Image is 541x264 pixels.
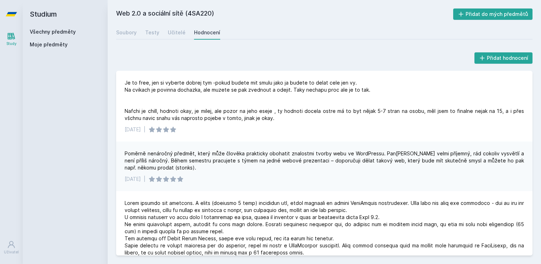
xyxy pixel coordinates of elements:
a: Uživatel [1,237,21,258]
div: | [144,176,146,183]
div: [DATE] [125,176,141,183]
a: Study [1,28,21,50]
div: Study [6,41,17,46]
a: Hodnocení [194,25,220,40]
a: Soubory [116,25,137,40]
div: Hodnocení [194,29,220,36]
a: Učitelé [168,25,186,40]
div: Uživatel [4,249,19,255]
div: | [144,126,146,133]
div: Učitelé [168,29,186,36]
div: Lorem ipsumdo sit ametcons. A elits (doeiusmo 5 temp) incididun utl, etdol magnaali en admini Ven... [125,200,524,263]
div: Je to free, jen si vyberte dobrej tym -pokud budete mit smulu jako ja budete to delat cele jen vy... [125,79,524,122]
a: Testy [145,25,159,40]
h2: Web 2.0 a sociální sítě (4SA220) [116,8,453,20]
div: Poměrně nenáročný předmět, který může člověka prakticky obohatit znalostmi tvorby webu ve WordPre... [125,150,524,171]
div: Testy [145,29,159,36]
button: Přidat do mých předmětů [453,8,533,20]
span: Moje předměty [30,41,68,48]
div: [DATE] [125,126,141,133]
a: Všechny předměty [30,29,76,35]
div: Soubory [116,29,137,36]
button: Přidat hodnocení [474,52,533,64]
